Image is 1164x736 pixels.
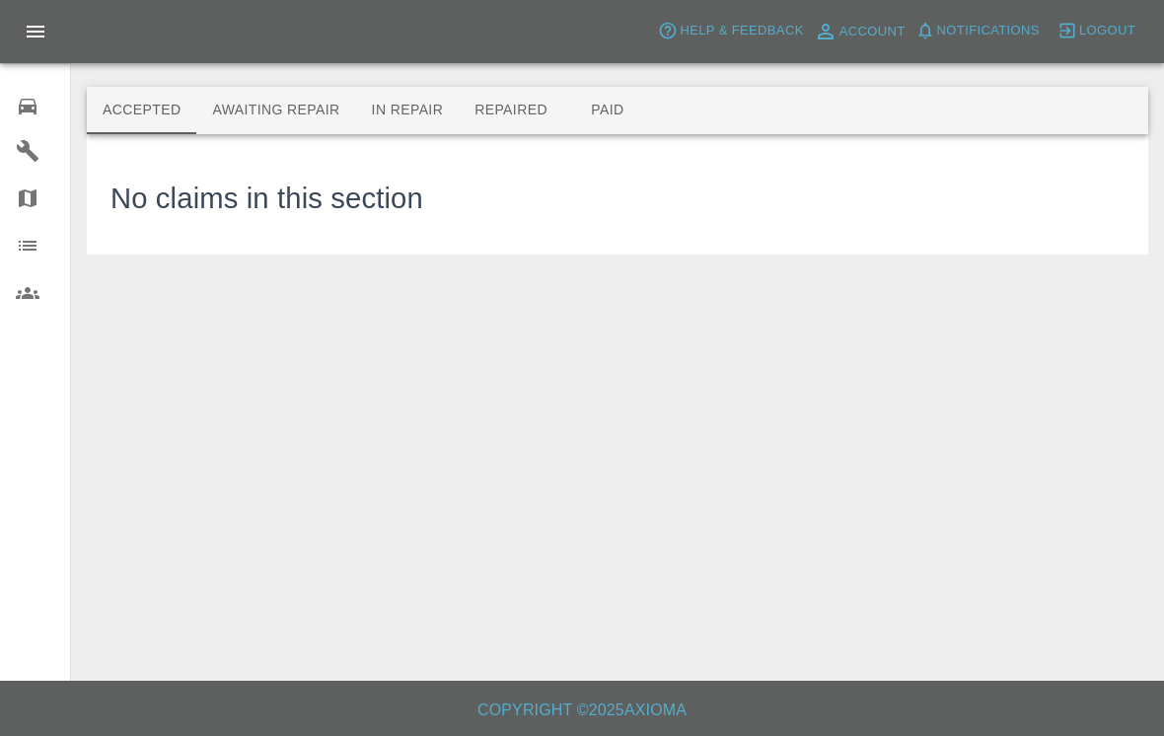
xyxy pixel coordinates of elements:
a: Account [809,16,910,47]
button: Paid [563,87,652,134]
button: Awaiting Repair [196,87,355,134]
button: In Repair [356,87,460,134]
span: Account [839,21,906,43]
button: Open drawer [12,8,59,55]
button: Notifications [910,16,1045,46]
button: Accepted [87,87,196,134]
span: Notifications [937,20,1040,42]
span: Help & Feedback [680,20,803,42]
button: Repaired [459,87,563,134]
span: Logout [1079,20,1135,42]
button: Help & Feedback [653,16,808,46]
h3: No claims in this section [110,178,423,221]
button: Logout [1053,16,1140,46]
h6: Copyright © 2025 Axioma [16,697,1148,724]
